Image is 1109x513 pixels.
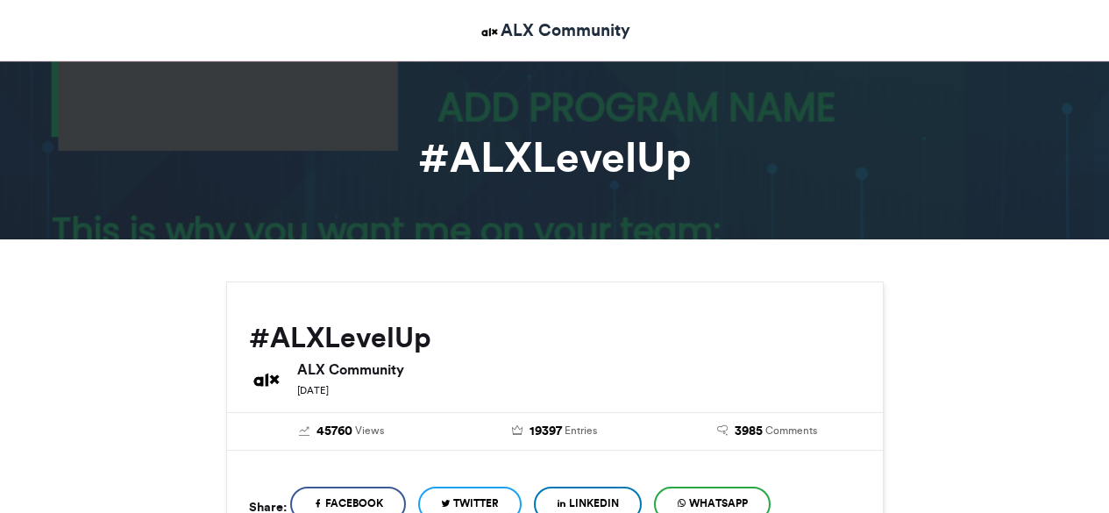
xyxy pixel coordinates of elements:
small: [DATE] [297,384,329,396]
img: ALX Community [249,362,284,397]
a: ALX Community [479,18,630,43]
h1: #ALXLevelUp [68,136,1041,178]
h6: ALX Community [297,362,861,376]
span: Views [355,423,384,438]
span: Twitter [453,495,499,511]
h2: #ALXLevelUp [249,322,861,353]
span: LinkedIn [569,495,619,511]
span: Facebook [325,495,383,511]
span: Comments [765,423,817,438]
span: WhatsApp [689,495,748,511]
a: 19397 Entries [461,422,648,441]
span: 3985 [735,422,763,441]
span: Entries [565,423,597,438]
span: 19397 [530,422,562,441]
a: 3985 Comments [674,422,861,441]
a: 45760 Views [249,422,436,441]
img: ALX Community [479,21,501,43]
span: 45760 [316,422,352,441]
